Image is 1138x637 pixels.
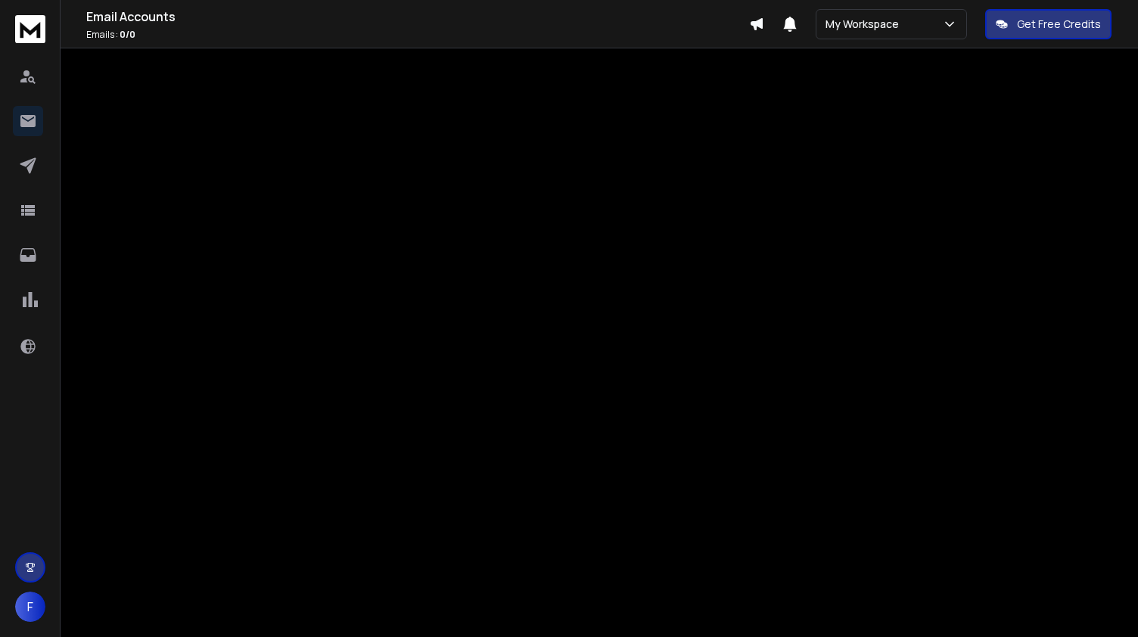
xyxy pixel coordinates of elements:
[15,592,45,622] button: F
[826,17,905,32] p: My Workspace
[15,15,45,43] img: logo
[1017,17,1101,32] p: Get Free Credits
[120,28,135,41] span: 0 / 0
[86,29,749,41] p: Emails :
[985,9,1112,39] button: Get Free Credits
[86,8,749,26] h1: Email Accounts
